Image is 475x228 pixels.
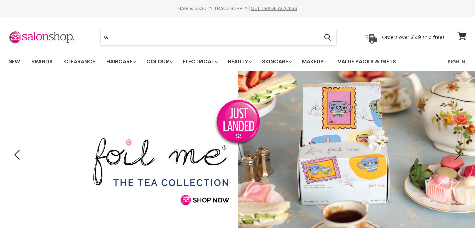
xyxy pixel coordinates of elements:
input: Search [101,30,319,45]
button: Next [450,148,463,161]
button: Previous [12,148,25,161]
a: New [3,55,25,69]
a: Sign In [444,55,469,69]
a: Value Packs & Gifts [333,55,401,69]
form: Product [100,30,337,46]
p: Orders over $149 ship free! [382,34,444,40]
a: Clearance [59,55,100,69]
a: Electrical [178,55,222,69]
a: Skincare [257,55,296,69]
button: Search [319,30,336,45]
ul: Main menu [3,52,422,71]
a: Haircare [101,55,140,69]
a: Brands [26,55,58,69]
a: Colour [141,55,177,69]
a: Beauty [223,55,256,69]
a: Makeup [297,55,331,69]
a: GET TRADE ACCESS [251,5,297,12]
